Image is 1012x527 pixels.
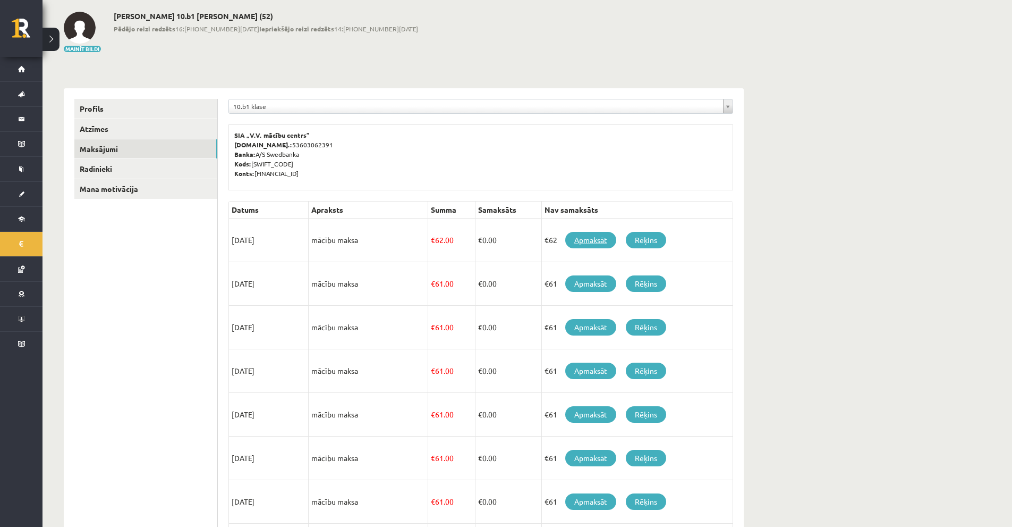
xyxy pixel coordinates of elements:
[541,202,733,219] th: Nav samaksāts
[626,232,666,248] a: Rēķins
[541,393,733,437] td: €61
[74,99,217,119] a: Profils
[229,480,309,524] td: [DATE]
[428,393,475,437] td: 61.00
[114,24,175,33] b: Pēdējo reizi redzēts
[431,409,435,419] span: €
[475,437,541,480] td: 0.00
[229,393,309,437] td: [DATE]
[309,202,428,219] th: Apraksts
[431,453,435,463] span: €
[565,319,616,336] a: Apmaksāt
[229,262,309,306] td: [DATE]
[309,349,428,393] td: mācību maksa
[428,262,475,306] td: 61.00
[626,363,666,379] a: Rēķins
[428,480,475,524] td: 61.00
[431,235,435,245] span: €
[475,480,541,524] td: 0.00
[229,219,309,262] td: [DATE]
[626,275,666,292] a: Rēķins
[428,202,475,219] th: Summa
[478,366,482,375] span: €
[565,275,616,292] a: Apmaksāt
[114,12,418,21] h2: [PERSON_NAME] 10.b1 [PERSON_NAME] (52)
[428,306,475,349] td: 61.00
[478,409,482,419] span: €
[309,480,428,524] td: mācību maksa
[12,19,42,45] a: Rīgas 1. Tālmācības vidusskola
[233,99,719,113] span: 10.b1 klase
[259,24,334,33] b: Iepriekšējo reizi redzēts
[626,493,666,510] a: Rēķins
[234,130,727,178] p: 53603062391 A/S Swedbanka [SWIFT_CODE] [FINANCIAL_ID]
[229,202,309,219] th: Datums
[475,393,541,437] td: 0.00
[431,497,435,506] span: €
[229,306,309,349] td: [DATE]
[431,279,435,288] span: €
[541,262,733,306] td: €61
[478,322,482,332] span: €
[541,437,733,480] td: €61
[565,232,616,248] a: Apmaksāt
[234,140,292,149] b: [DOMAIN_NAME].:
[234,150,256,158] b: Banka:
[74,159,217,179] a: Radinieki
[541,349,733,393] td: €61
[565,363,616,379] a: Apmaksāt
[541,306,733,349] td: €61
[64,46,101,52] button: Mainīt bildi
[431,322,435,332] span: €
[234,131,310,139] b: SIA „V.V. mācību centrs”
[229,437,309,480] td: [DATE]
[565,493,616,510] a: Apmaksāt
[428,437,475,480] td: 61.00
[478,453,482,463] span: €
[234,160,251,168] b: Kods:
[74,139,217,159] a: Maksājumi
[114,24,418,34] span: 16:[PHONE_NUMBER][DATE] 14:[PHONE_NUMBER][DATE]
[428,219,475,262] td: 62.00
[64,12,96,44] img: Stepans Grigorjevs
[309,393,428,437] td: mācību maksa
[234,169,254,178] b: Konts:
[229,99,733,113] a: 10.b1 klase
[475,202,541,219] th: Samaksāts
[478,235,482,245] span: €
[431,366,435,375] span: €
[565,406,616,423] a: Apmaksāt
[475,349,541,393] td: 0.00
[626,450,666,466] a: Rēķins
[626,406,666,423] a: Rēķins
[541,480,733,524] td: €61
[475,219,541,262] td: 0.00
[475,306,541,349] td: 0.00
[229,349,309,393] td: [DATE]
[478,497,482,506] span: €
[309,437,428,480] td: mācību maksa
[309,219,428,262] td: mācību maksa
[565,450,616,466] a: Apmaksāt
[309,262,428,306] td: mācību maksa
[74,119,217,139] a: Atzīmes
[541,219,733,262] td: €62
[475,262,541,306] td: 0.00
[428,349,475,393] td: 61.00
[74,179,217,199] a: Mana motivācija
[626,319,666,336] a: Rēķins
[478,279,482,288] span: €
[309,306,428,349] td: mācību maksa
